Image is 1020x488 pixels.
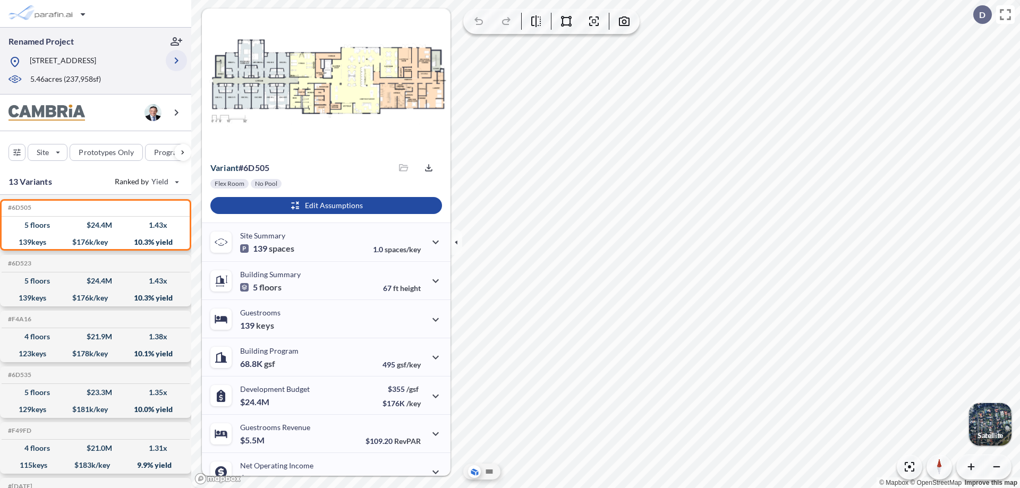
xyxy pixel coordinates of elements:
a: OpenStreetMap [910,479,962,486]
p: Net Operating Income [240,461,313,470]
button: Ranked by Yield [106,173,186,190]
button: Site [28,144,67,161]
p: 139 [240,320,274,331]
h5: Click to copy the code [6,315,31,323]
p: $109.20 [365,436,421,446]
a: Improve this map [965,479,1017,486]
p: Satellite [977,431,1003,440]
p: 45.0% [376,475,421,484]
p: $24.4M [240,397,271,407]
p: Flex Room [215,179,244,188]
button: Aerial View [468,465,481,478]
button: Edit Assumptions [210,197,442,214]
span: floors [259,282,282,293]
span: spaces [269,243,294,254]
span: height [400,284,421,293]
span: ft [393,284,398,293]
span: margin [397,475,421,484]
button: Site Plan [483,465,496,478]
span: RevPAR [394,436,421,446]
span: gsf [264,358,275,369]
img: user logo [144,104,161,121]
h5: Click to copy the code [6,260,31,267]
span: /gsf [406,384,419,393]
p: 67 [383,284,421,293]
button: Switcher ImageSatellite [969,403,1011,446]
p: $5.5M [240,435,266,446]
p: Prototypes Only [79,147,134,158]
p: 495 [382,360,421,369]
p: Building Summary [240,270,301,279]
p: 13 Variants [8,175,52,188]
p: 1.0 [373,245,421,254]
p: D [979,10,985,20]
p: [STREET_ADDRESS] [30,55,96,69]
img: Switcher Image [969,403,1011,446]
p: Building Program [240,346,299,355]
h5: Click to copy the code [6,371,31,379]
span: keys [256,320,274,331]
p: Guestrooms [240,308,280,317]
a: Mapbox [879,479,908,486]
p: Site [37,147,49,158]
button: Program [145,144,202,161]
a: Mapbox homepage [194,473,241,485]
span: Yield [151,176,169,187]
p: 5 [240,282,282,293]
p: Program [154,147,184,158]
p: $176K [382,399,421,408]
p: 139 [240,243,294,254]
p: # 6d505 [210,162,269,173]
p: 68.8K [240,358,275,369]
span: spaces/key [385,245,421,254]
span: /key [406,399,421,408]
p: $2.5M [240,473,266,484]
p: 5.46 acres ( 237,958 sf) [30,74,101,85]
p: $355 [382,384,421,393]
p: Site Summary [240,231,285,240]
img: BrandImage [8,105,85,121]
span: Variant [210,162,239,173]
button: Prototypes Only [70,144,143,161]
p: Edit Assumptions [305,200,363,211]
h5: Click to copy the code [6,427,31,434]
p: Development Budget [240,384,310,393]
h5: Click to copy the code [6,204,31,211]
p: Renamed Project [8,36,74,47]
span: gsf/key [397,360,421,369]
p: No Pool [255,179,277,188]
p: Guestrooms Revenue [240,423,310,432]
